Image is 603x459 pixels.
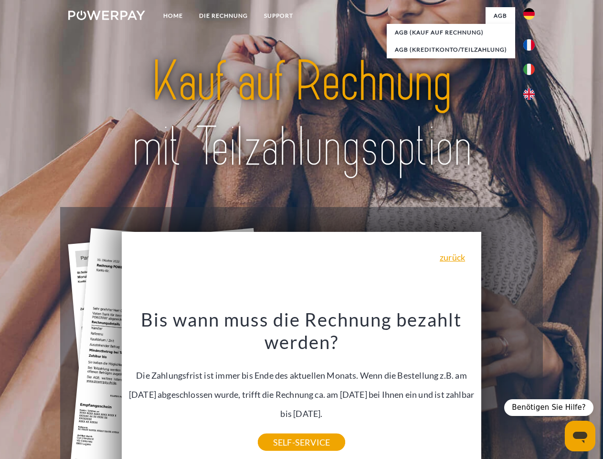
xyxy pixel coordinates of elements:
[127,308,476,354] h3: Bis wann muss die Rechnung bezahlt werden?
[440,253,465,262] a: zurück
[523,39,535,51] img: fr
[565,421,595,451] iframe: Schaltfläche zum Öffnen des Messaging-Fensters; Konversation läuft
[155,7,191,24] a: Home
[91,46,512,183] img: title-powerpay_de.svg
[523,88,535,100] img: en
[504,399,593,416] div: Benötigen Sie Hilfe?
[486,7,515,24] a: agb
[68,11,145,20] img: logo-powerpay-white.svg
[258,434,345,451] a: SELF-SERVICE
[256,7,301,24] a: SUPPORT
[523,8,535,20] img: de
[387,41,515,58] a: AGB (Kreditkonto/Teilzahlung)
[191,7,256,24] a: DIE RECHNUNG
[387,24,515,41] a: AGB (Kauf auf Rechnung)
[127,308,476,442] div: Die Zahlungsfrist ist immer bis Ende des aktuellen Monats. Wenn die Bestellung z.B. am [DATE] abg...
[523,64,535,75] img: it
